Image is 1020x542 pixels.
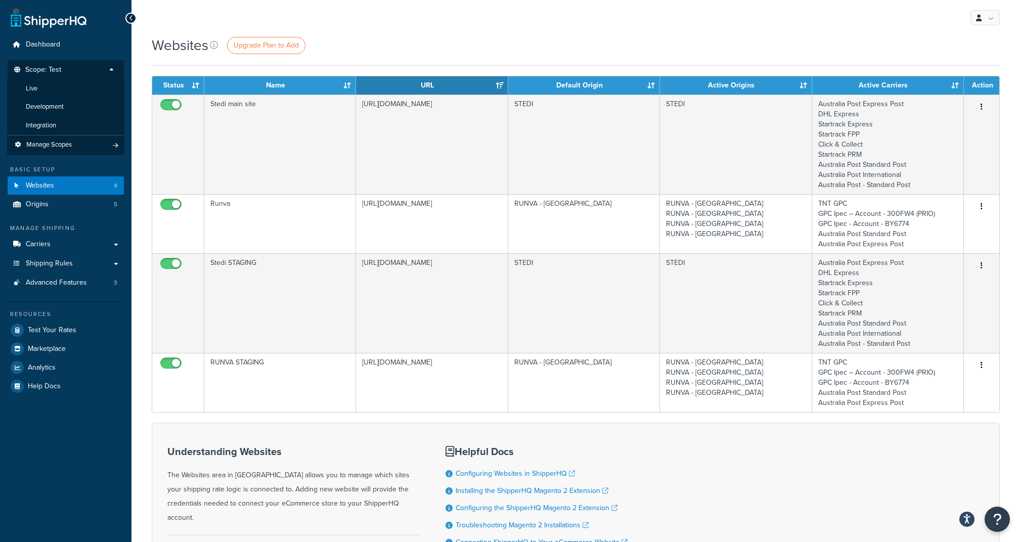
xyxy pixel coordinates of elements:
td: RUNVA - [GEOGRAPHIC_DATA] RUNVA - [GEOGRAPHIC_DATA] RUNVA - [GEOGRAPHIC_DATA] RUNVA - [GEOGRAPHIC... [660,194,812,253]
td: [URL][DOMAIN_NAME] [356,95,508,194]
td: RUNVA - [GEOGRAPHIC_DATA] [508,194,660,253]
span: Marketplace [28,345,66,353]
li: Integration [7,116,124,135]
span: Development [26,103,64,111]
a: Upgrade Plan to Add [227,37,305,54]
td: TNT GPC GPC Ipec – Account - 300FW4 (PRIO) GPC Ipec - Account - BY6774 Australia Post Standard Po... [812,353,964,412]
td: STEDI [660,95,812,194]
span: Shipping Rules [26,259,73,268]
td: Runva [204,194,356,253]
a: Test Your Rates [8,321,124,339]
td: Australia Post Express Post DHL Express Startrack Express Startrack FPP Click & Collect Startrack... [812,95,964,194]
span: Test Your Rates [28,326,76,335]
td: Stedi STAGING [204,253,356,353]
span: Analytics [28,364,56,372]
a: Websites 4 [8,176,124,195]
td: TNT GPC GPC Ipec – Account - 300FW4 (PRIO) GPC Ipec - Account - BY6774 Australia Post Standard Po... [812,194,964,253]
a: Origins 5 [8,195,124,214]
td: STEDI [508,95,660,194]
th: Active Carriers: activate to sort column ascending [812,76,964,95]
a: Carriers [8,235,124,254]
h3: Understanding Websites [167,446,420,457]
td: RUNVA STAGING [204,353,356,412]
div: The Websites area in [GEOGRAPHIC_DATA] allows you to manage which sites your shipping rate logic ... [167,446,420,525]
span: Carriers [26,240,51,249]
td: [URL][DOMAIN_NAME] [356,194,508,253]
a: Manage Scopes [13,141,119,149]
td: STEDI [508,253,660,353]
td: Australia Post Express Post DHL Express Startrack Express Startrack FPP Click & Collect Startrack... [812,253,964,353]
div: Manage Shipping [8,224,124,233]
td: Stedi main site [204,95,356,194]
li: Origins [8,195,124,214]
td: RUNVA - [GEOGRAPHIC_DATA] [508,353,660,412]
td: RUNVA - [GEOGRAPHIC_DATA] RUNVA - [GEOGRAPHIC_DATA] RUNVA - [GEOGRAPHIC_DATA] RUNVA - [GEOGRAPHIC... [660,353,812,412]
td: [URL][DOMAIN_NAME] [356,253,508,353]
span: 4 [114,182,117,190]
span: Help Docs [28,382,61,391]
span: Websites [26,182,54,190]
li: Live [7,79,124,98]
th: Active Origins: activate to sort column ascending [660,76,812,95]
a: Marketplace [8,340,124,358]
a: Help Docs [8,377,124,395]
th: URL: activate to sort column ascending [356,76,508,95]
th: Action [964,76,999,95]
a: ShipperHQ Home [11,8,86,28]
th: Name: activate to sort column ascending [204,76,356,95]
a: Analytics [8,358,124,377]
span: Origins [26,200,49,209]
span: 5 [114,200,117,209]
td: [URL][DOMAIN_NAME] [356,353,508,412]
span: Dashboard [26,40,60,49]
span: Scope: Test [25,66,61,74]
span: Manage Scopes [26,141,72,149]
a: Dashboard [8,35,124,54]
th: Status: activate to sort column ascending [152,76,204,95]
button: Open Resource Center [985,507,1010,532]
a: Troubleshooting Magento 2 Installations [456,520,589,530]
div: Basic Setup [8,165,124,174]
th: Default Origin: activate to sort column ascending [508,76,660,95]
li: Advanced Features [8,274,124,292]
span: Upgrade Plan to Add [234,40,299,51]
a: Installing the ShipperHQ Magento 2 Extension [456,485,608,496]
h1: Websites [152,35,208,55]
a: Configuring Websites in ShipperHQ [456,468,575,479]
span: 3 [114,279,117,287]
a: Configuring the ShipperHQ Magento 2 Extension [456,503,617,513]
span: Advanced Features [26,279,87,287]
div: Resources [8,310,124,319]
li: Development [7,98,124,116]
span: Integration [26,121,56,130]
h3: Helpful Docs [446,446,628,457]
span: Live [26,84,37,93]
a: Advanced Features 3 [8,274,124,292]
td: STEDI [660,253,812,353]
li: Websites [8,176,124,195]
a: Shipping Rules [8,254,124,273]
